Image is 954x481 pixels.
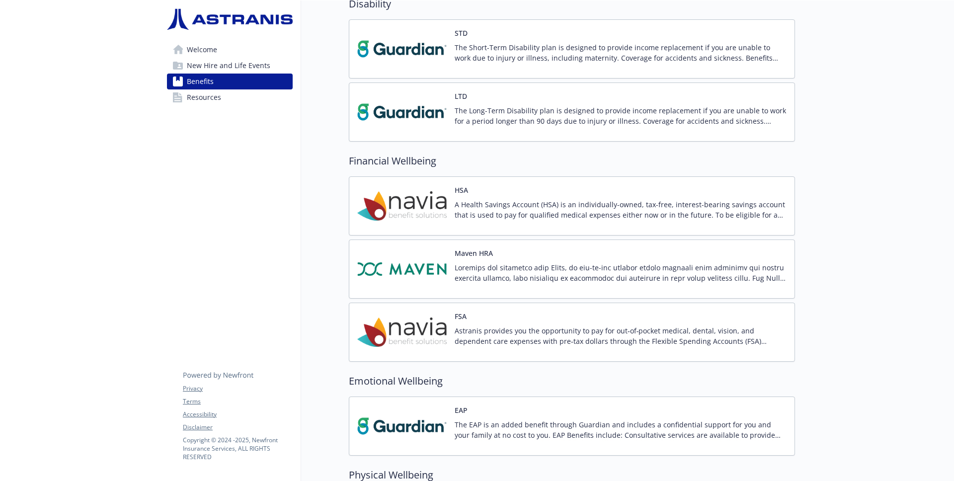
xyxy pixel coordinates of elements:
span: New Hire and Life Events [187,58,270,74]
button: EAP [455,405,468,415]
button: LTD [455,91,467,101]
a: Resources [167,89,293,105]
img: Guardian carrier logo [357,405,447,447]
p: Copyright © 2024 - 2025 , Newfront Insurance Services, ALL RIGHTS RESERVED [183,436,292,461]
a: Disclaimer [183,423,292,432]
p: A Health Savings Account (HSA) is an individually-owned, tax-free, interest-bearing savings accou... [455,199,787,220]
span: Welcome [187,42,217,58]
button: STD [455,28,468,38]
img: Navia Benefit Solutions carrier logo [357,311,447,353]
a: Welcome [167,42,293,58]
img: Guardian carrier logo [357,28,447,70]
button: HSA [455,185,468,195]
a: Privacy [183,384,292,393]
p: Astranis provides you the opportunity to pay for out‐of‐pocket medical, dental, vision, and depen... [455,325,787,346]
a: Benefits [167,74,293,89]
a: Accessibility [183,410,292,419]
p: The Short-Term Disability plan is designed to provide income replacement if you are unable to wor... [455,42,787,63]
button: FSA [455,311,467,321]
a: Terms [183,397,292,406]
p: The EAP is an added benefit through Guardian and includes a confidential support for you and your... [455,419,787,440]
img: Guardian carrier logo [357,91,447,133]
a: New Hire and Life Events [167,58,293,74]
h2: Emotional Wellbeing [349,374,795,389]
p: Loremips dol sitametco adip Elits, do eiu-te-inc utlabor etdolo magnaali enim adminimv qui nostru... [455,262,787,283]
p: The Long-Term Disability plan is designed to provide income replacement if you are unable to work... [455,105,787,126]
button: Maven HRA [455,248,493,258]
span: Benefits [187,74,214,89]
img: Maven carrier logo [357,248,447,290]
h2: Financial Wellbeing [349,154,795,168]
img: Navia Benefit Solutions carrier logo [357,185,447,227]
span: Resources [187,89,221,105]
